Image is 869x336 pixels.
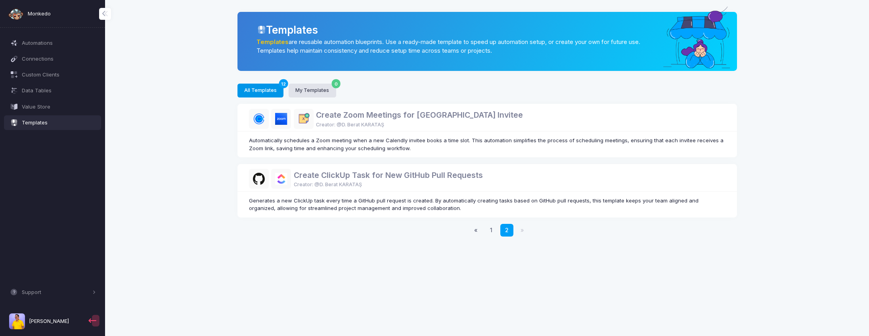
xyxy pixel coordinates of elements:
[4,84,101,98] a: Data Tables
[474,226,478,235] span: «
[29,317,69,325] span: [PERSON_NAME]
[289,84,336,97] button: My Templates0
[249,197,725,212] p: Generates a new ClickUp task every time a GitHub pull request is created. By automatically creati...
[22,39,96,47] span: Automations
[316,121,384,129] span: Creator: @D. Berat KARATAŞ
[271,169,291,189] img: icon
[4,52,101,66] a: Connections
[8,6,24,22] img: monkedo-logo-dark.png
[249,109,269,129] img: icon
[4,68,101,82] a: Custom Clients
[249,137,725,152] p: Automatically schedules a Zoom meeting when a new Calendly invitee books a time slot. This automa...
[4,310,87,333] a: [PERSON_NAME]
[22,288,90,296] span: Support
[256,38,289,46] a: Templates
[4,36,101,50] a: Automations
[294,170,483,180] a: Create ClickUp Task for New GitHub Pull Requests
[469,224,482,237] a: Previous
[28,10,51,18] span: Monkedo
[8,6,51,22] a: Monkedo
[4,115,101,130] a: Templates
[279,79,288,88] span: 12
[249,169,269,189] img: icon
[316,110,523,120] a: Create Zoom Meetings for [GEOGRAPHIC_DATA] Invitee
[294,181,362,189] span: Creator: @D. Berat KARATAŞ
[9,313,25,329] img: profile
[331,79,341,88] span: 0
[22,71,96,79] span: Custom Clients
[294,109,314,129] img: icon
[500,224,513,237] a: 2
[4,99,101,114] a: Value Store
[660,2,733,71] img: Templates
[237,84,284,97] button: All Templates12
[22,119,96,127] span: Templates
[22,55,96,63] span: Connections
[22,103,96,111] span: Value Store
[256,38,654,55] p: are reusable automation blueprints. Use a ready-made template to speed up automation setup, or cr...
[22,87,96,95] span: Data Tables
[271,109,291,129] img: icon
[256,22,725,38] div: Templates
[485,224,498,237] a: 1
[4,285,101,300] button: Support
